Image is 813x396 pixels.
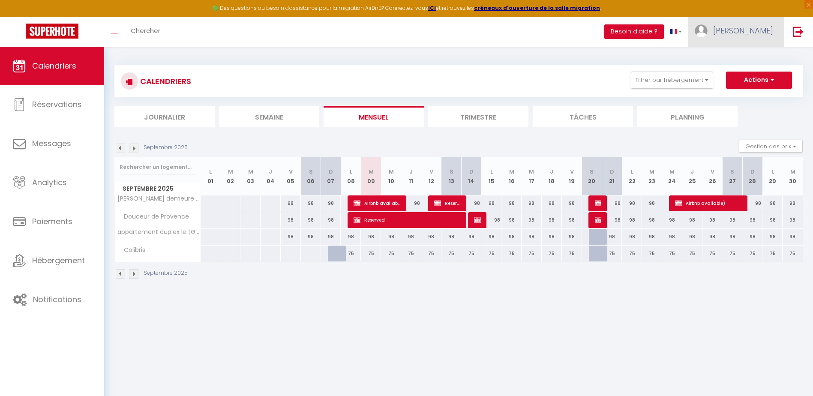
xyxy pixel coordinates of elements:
a: Chercher [124,17,167,47]
img: logout [793,26,804,37]
strong: créneaux d'ouverture de la salle migration [474,4,600,12]
div: 98 [602,212,622,228]
th: 07 [321,157,341,195]
div: 98 [461,195,481,211]
div: 75 [401,246,421,261]
abbr: M [228,168,233,176]
abbr: D [469,168,474,176]
span: Réservations [32,99,82,110]
div: 75 [662,246,682,261]
input: Rechercher un logement... [120,159,195,175]
th: 25 [682,157,702,195]
th: 26 [702,157,723,195]
div: 75 [783,246,803,261]
div: 98 [662,212,682,228]
div: 98 [281,229,301,245]
span: Airbnb available) [354,195,401,211]
abbr: M [369,168,374,176]
span: Analytics [32,177,67,188]
div: 75 [461,246,481,261]
div: 98 [562,229,582,245]
div: 98 [783,195,803,211]
div: 98 [281,195,301,211]
span: appartement duplex le [GEOGRAPHIC_DATA] [116,229,202,235]
div: 98 [662,229,682,245]
div: 98 [542,229,562,245]
button: Ouvrir le widget de chat LiveChat [7,3,33,29]
div: 98 [622,195,642,211]
th: 16 [501,157,522,195]
div: 98 [481,212,501,228]
abbr: J [690,168,694,176]
th: 04 [261,157,281,195]
div: 75 [602,246,622,261]
li: Mensuel [324,106,424,127]
div: 98 [401,229,421,245]
img: ... [695,24,708,37]
div: 98 [542,195,562,211]
div: 98 [702,229,723,245]
div: 98 [321,195,341,211]
abbr: M [649,168,654,176]
div: 98 [441,229,462,245]
div: 98 [501,212,522,228]
abbr: D [750,168,755,176]
div: 98 [542,212,562,228]
div: 98 [522,195,542,211]
span: Hébergement [32,255,85,266]
abbr: D [610,168,614,176]
span: Douceur de Provence [116,212,191,222]
div: 98 [401,195,421,211]
li: Semaine [219,106,319,127]
div: 98 [762,212,783,228]
div: 98 [762,229,783,245]
abbr: L [631,168,633,176]
abbr: L [350,168,352,176]
div: 98 [481,195,501,211]
abbr: L [771,168,774,176]
abbr: V [570,168,574,176]
div: 98 [321,229,341,245]
p: Septembre 2025 [144,269,188,277]
th: 05 [281,157,301,195]
button: Gestion des prix [739,140,803,153]
th: 19 [562,157,582,195]
abbr: J [409,168,413,176]
abbr: V [711,168,714,176]
abbr: S [730,168,734,176]
div: 98 [682,212,702,228]
th: 03 [240,157,261,195]
div: 98 [281,212,301,228]
span: [PERSON_NAME] [713,25,773,36]
div: 98 [642,229,662,245]
span: Paiements [32,216,72,227]
span: [PERSON_NAME] demeure au cœur de la provence verte [116,195,202,202]
abbr: S [309,168,313,176]
a: ICI [428,4,436,12]
abbr: L [209,168,212,176]
div: 98 [421,229,441,245]
th: 15 [481,157,501,195]
button: Filtrer par hébergement [631,72,713,89]
h3: CALENDRIERS [138,72,191,91]
div: 98 [642,195,662,211]
th: 02 [220,157,240,195]
th: 01 [201,157,221,195]
span: Colibris [116,246,148,255]
span: [PERSON_NAME] [595,195,602,211]
th: 29 [762,157,783,195]
button: Besoin d'aide ? [604,24,664,39]
abbr: L [490,168,493,176]
th: 09 [361,157,381,195]
div: 75 [481,246,501,261]
div: 98 [642,212,662,228]
th: 13 [441,157,462,195]
span: Messages [32,138,71,149]
span: Septembre 2025 [115,183,200,195]
div: 75 [682,246,702,261]
div: 98 [562,212,582,228]
th: 24 [662,157,682,195]
th: 20 [582,157,602,195]
span: Airbnb available) [474,212,481,228]
div: 98 [522,229,542,245]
